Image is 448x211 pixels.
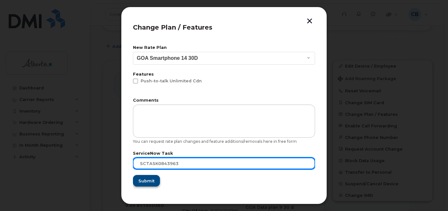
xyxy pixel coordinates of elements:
[133,175,160,187] button: Submit
[133,151,315,156] label: ServiceNow Task
[133,139,315,144] div: You can request rate plan changes and feature additions/removals here in free form
[133,98,315,103] label: Comments
[138,178,154,184] span: Submit
[133,72,315,77] label: Features
[133,23,212,31] span: Change Plan / Features
[141,78,202,83] span: Push-to-talk Unlimited Cdn
[133,46,315,50] label: New Rate Plan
